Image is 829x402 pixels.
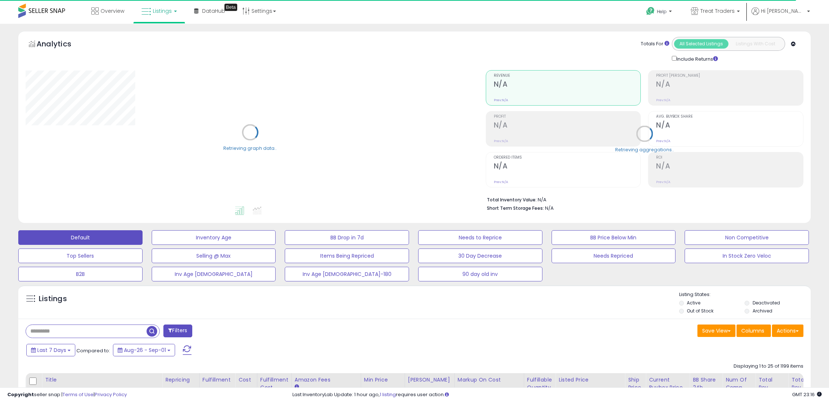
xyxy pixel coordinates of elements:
div: seller snap | | [7,391,127,398]
span: Last 7 Days [37,346,66,354]
a: Terms of Use [63,391,94,398]
button: Default [18,230,143,245]
span: Columns [741,327,764,334]
a: Help [640,1,679,24]
button: BB Price Below Min [552,230,676,245]
button: All Selected Listings [674,39,728,49]
button: BB Drop in 7d [285,230,409,245]
button: Aug-26 - Sep-01 [113,344,175,356]
button: Last 7 Days [26,344,75,356]
span: Aug-26 - Sep-01 [124,346,166,354]
div: Num of Comp. [726,376,752,391]
div: Total Rev. [758,376,785,391]
button: Top Sellers [18,249,143,263]
div: Fulfillable Quantity [527,376,552,391]
div: Fulfillment [202,376,232,384]
a: Privacy Policy [95,391,127,398]
div: Repricing [165,376,196,384]
button: Inv Age [DEMOGRAPHIC_DATA]-180 [285,267,409,281]
div: [PERSON_NAME] [408,376,451,384]
span: Overview [101,7,124,15]
div: Include Returns [666,54,727,63]
h5: Listings [39,294,67,304]
span: Treat Traders [700,7,735,15]
button: Items Being Repriced [285,249,409,263]
div: Current Buybox Price [649,376,686,391]
div: Amazon Fees [295,376,358,384]
a: 1 listing [380,391,396,398]
button: Save View [697,325,735,337]
div: Retrieving aggregations.. [615,146,674,153]
span: 2025-09-9 23:16 GMT [792,391,822,398]
button: Inventory Age [152,230,276,245]
button: 90 day old inv [418,267,542,281]
button: B2B [18,267,143,281]
button: Inv Age [DEMOGRAPHIC_DATA] [152,267,276,281]
div: Last InventoryLab Update: 1 hour ago, requires user action. [292,391,822,398]
button: In Stock Zero Veloc [685,249,809,263]
div: Min Price [364,376,402,384]
div: Totals For [641,41,669,48]
div: Total Rev. Diff. [791,376,810,399]
div: Markup on Cost [458,376,521,384]
p: Listing States: [679,291,811,298]
div: Listed Price [559,376,622,384]
button: Actions [772,325,803,337]
span: Help [657,8,667,15]
span: Listings [153,7,172,15]
label: Out of Stock [687,308,713,314]
button: Selling @ Max [152,249,276,263]
button: Filters [163,325,192,337]
label: Active [687,300,700,306]
strong: Copyright [7,391,34,398]
button: Non Competitive [685,230,809,245]
label: Archived [753,308,772,314]
div: Displaying 1 to 25 of 1199 items [734,363,803,370]
span: Hi [PERSON_NAME] [761,7,805,15]
small: Amazon Fees. [295,384,299,390]
div: Cost [238,376,254,384]
h5: Analytics [37,39,86,51]
button: Needs Repriced [552,249,676,263]
span: DataHub [202,7,225,15]
th: The percentage added to the cost of goods (COGS) that forms the calculator for Min & Max prices. [454,373,524,402]
div: Ship Price [628,376,643,391]
i: Get Help [646,7,655,16]
label: Deactivated [753,300,780,306]
button: 30 Day Decrease [418,249,542,263]
div: Title [45,376,159,384]
a: Hi [PERSON_NAME] [752,7,810,24]
div: Fulfillment Cost [260,376,288,391]
button: Columns [737,325,771,337]
div: Retrieving graph data.. [223,145,277,151]
div: Tooltip anchor [224,4,237,11]
span: Compared to: [76,347,110,354]
button: Listings With Cost [728,39,783,49]
div: BB Share 24h. [693,376,719,391]
button: Needs to Reprice [418,230,542,245]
